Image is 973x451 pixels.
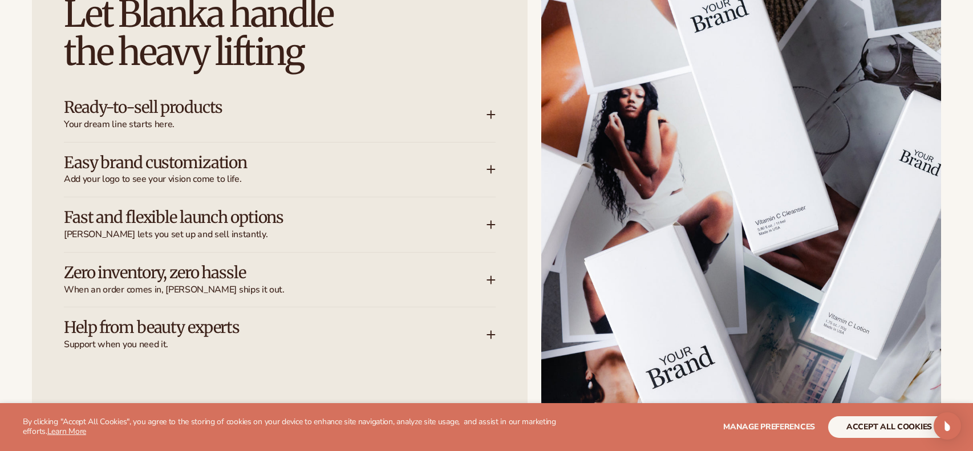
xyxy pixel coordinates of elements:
[64,209,452,226] h3: Fast and flexible launch options
[64,119,486,131] span: Your dream line starts here.
[64,229,486,241] span: [PERSON_NAME] lets you set up and sell instantly.
[828,416,950,438] button: accept all cookies
[64,154,452,172] h3: Easy brand customization
[64,99,452,116] h3: Ready-to-sell products
[64,264,452,282] h3: Zero inventory, zero hassle
[23,417,573,437] p: By clicking "Accept All Cookies", you agree to the storing of cookies on your device to enhance s...
[723,416,815,438] button: Manage preferences
[723,421,815,432] span: Manage preferences
[64,319,452,336] h3: Help from beauty experts
[64,173,486,185] span: Add your logo to see your vision come to life.
[47,426,86,437] a: Learn More
[64,339,486,351] span: Support when you need it.
[934,412,961,440] div: Open Intercom Messenger
[64,284,486,296] span: When an order comes in, [PERSON_NAME] ships it out.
